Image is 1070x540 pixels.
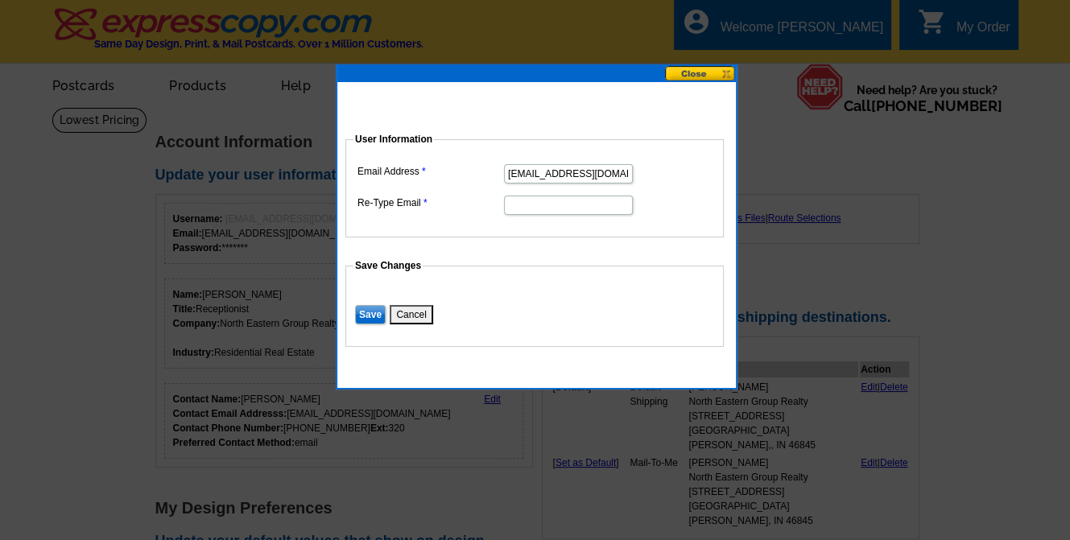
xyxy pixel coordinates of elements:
[357,164,502,179] label: Email Address
[353,258,423,273] legend: Save Changes
[355,305,386,324] input: Save
[390,305,432,324] button: Cancel
[357,196,502,210] label: Re-Type Email
[353,132,434,146] legend: User Information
